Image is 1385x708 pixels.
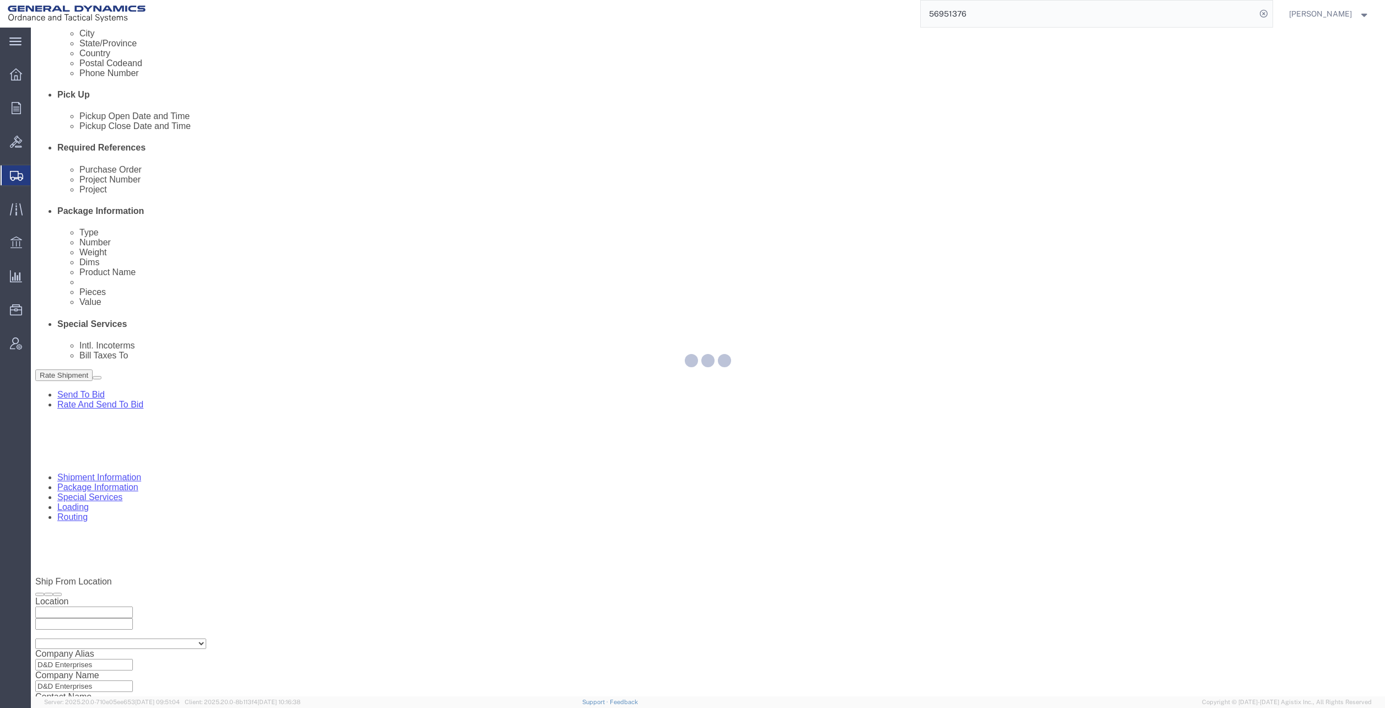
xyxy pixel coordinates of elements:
[185,699,300,705] span: Client: 2025.20.0-8b113f4
[1202,698,1372,707] span: Copyright © [DATE]-[DATE] Agistix Inc., All Rights Reserved
[257,699,300,705] span: [DATE] 10:16:38
[582,699,610,705] a: Support
[921,1,1256,27] input: Search for shipment number, reference number
[44,699,180,705] span: Server: 2025.20.0-710e05ee653
[610,699,638,705] a: Feedback
[1289,7,1370,20] button: [PERSON_NAME]
[135,699,180,705] span: [DATE] 09:51:04
[1289,8,1352,20] span: Russell Borum
[8,6,146,22] img: logo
